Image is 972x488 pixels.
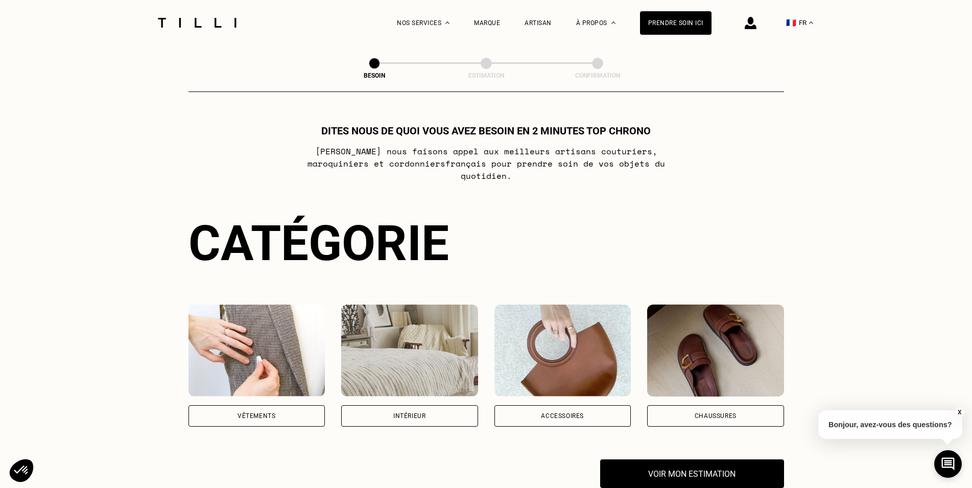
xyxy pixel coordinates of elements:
[188,305,325,397] img: Vêtements
[640,11,712,35] a: Prendre soin ici
[494,305,631,397] img: Accessoires
[323,72,425,79] div: Besoin
[611,21,615,24] img: Menu déroulant à propos
[745,17,756,29] img: icône connexion
[341,305,478,397] img: Intérieur
[321,125,651,137] h1: Dites nous de quoi vous avez besoin en 2 minutes top chrono
[647,305,784,397] img: Chaussures
[474,19,500,27] a: Marque
[525,19,552,27] a: Artisan
[393,413,425,419] div: Intérieur
[695,413,737,419] div: Chaussures
[188,215,784,272] div: Catégorie
[154,18,240,28] img: Logo du service de couturière Tilli
[547,72,649,79] div: Confirmation
[600,459,784,488] button: Voir mon estimation
[283,145,689,182] p: [PERSON_NAME] nous faisons appel aux meilleurs artisans couturiers , maroquiniers et cordonniers ...
[435,72,537,79] div: Estimation
[954,407,964,418] button: X
[238,413,275,419] div: Vêtements
[786,18,796,28] span: 🇫🇷
[818,410,962,439] p: Bonjour, avez-vous des questions?
[809,21,813,24] img: menu déroulant
[541,413,584,419] div: Accessoires
[445,21,449,24] img: Menu déroulant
